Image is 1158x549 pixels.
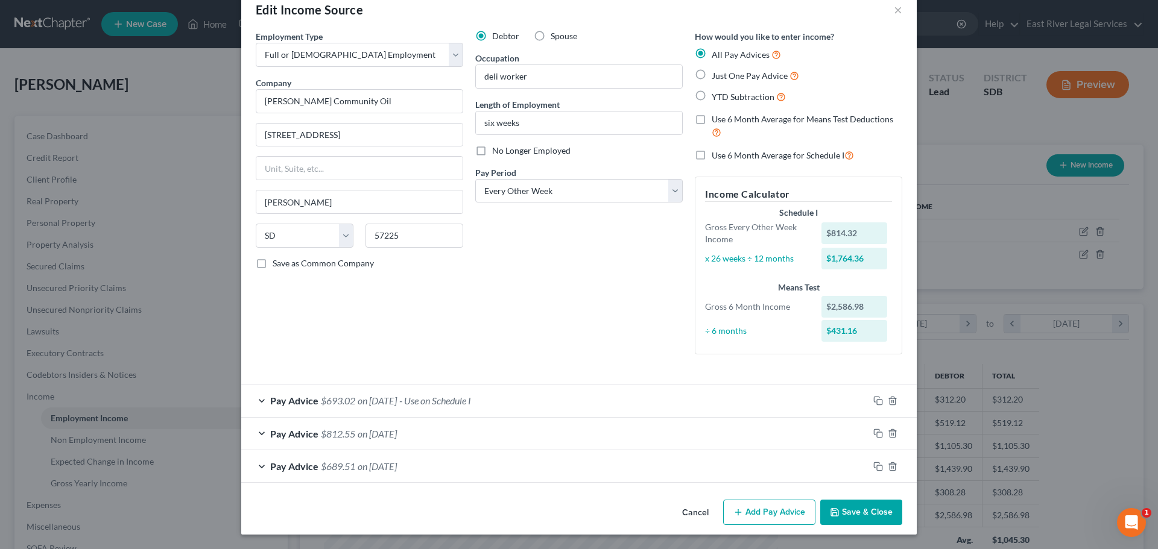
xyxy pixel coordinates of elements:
label: Length of Employment [475,98,560,111]
div: Gross Every Other Week Income [699,221,815,245]
div: Edit Income Source [256,1,363,18]
div: x 26 weeks ÷ 12 months [699,253,815,265]
span: Employment Type [256,31,323,42]
div: $431.16 [821,320,888,342]
h5: Income Calculator [705,187,892,202]
input: ex: 2 years [476,111,682,134]
input: -- [476,65,682,88]
input: Enter address... [256,124,463,146]
input: Enter city... [256,190,463,213]
span: $812.55 [321,428,355,439]
span: No Longer Employed [492,145,571,155]
span: Company [256,78,291,88]
span: 1 [1142,508,1151,518]
span: on [DATE] [358,460,397,472]
input: Unit, Suite, etc... [256,157,463,180]
input: Search company by name... [256,89,463,113]
button: × [894,2,902,17]
span: Pay Advice [270,428,318,439]
div: $2,586.98 [821,296,888,318]
span: Debtor [492,31,519,41]
div: ÷ 6 months [699,325,815,337]
span: All Pay Advices [712,49,770,60]
span: Pay Period [475,168,516,178]
span: Use 6 Month Average for Means Test Deductions [712,114,893,124]
label: Occupation [475,52,519,64]
div: Gross 6 Month Income [699,301,815,313]
div: Means Test [705,281,892,293]
span: Just One Pay Advice [712,71,788,81]
label: How would you like to enter income? [695,30,834,43]
input: Enter zip... [365,224,463,248]
span: Pay Advice [270,460,318,472]
button: Add Pay Advice [723,500,815,525]
div: $1,764.36 [821,248,888,269]
span: $693.02 [321,395,355,406]
span: - Use on Schedule I [399,395,471,406]
span: $689.51 [321,460,355,472]
button: Cancel [672,501,718,525]
span: on [DATE] [358,395,397,406]
span: Save as Common Company [273,258,374,268]
div: $814.32 [821,222,888,244]
span: YTD Subtraction [712,92,774,102]
button: Save & Close [820,500,902,525]
span: on [DATE] [358,428,397,439]
span: Use 6 Month Average for Schedule I [712,150,844,160]
div: Schedule I [705,207,892,219]
span: Spouse [551,31,577,41]
iframe: Intercom live chat [1117,508,1146,537]
span: Pay Advice [270,395,318,406]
